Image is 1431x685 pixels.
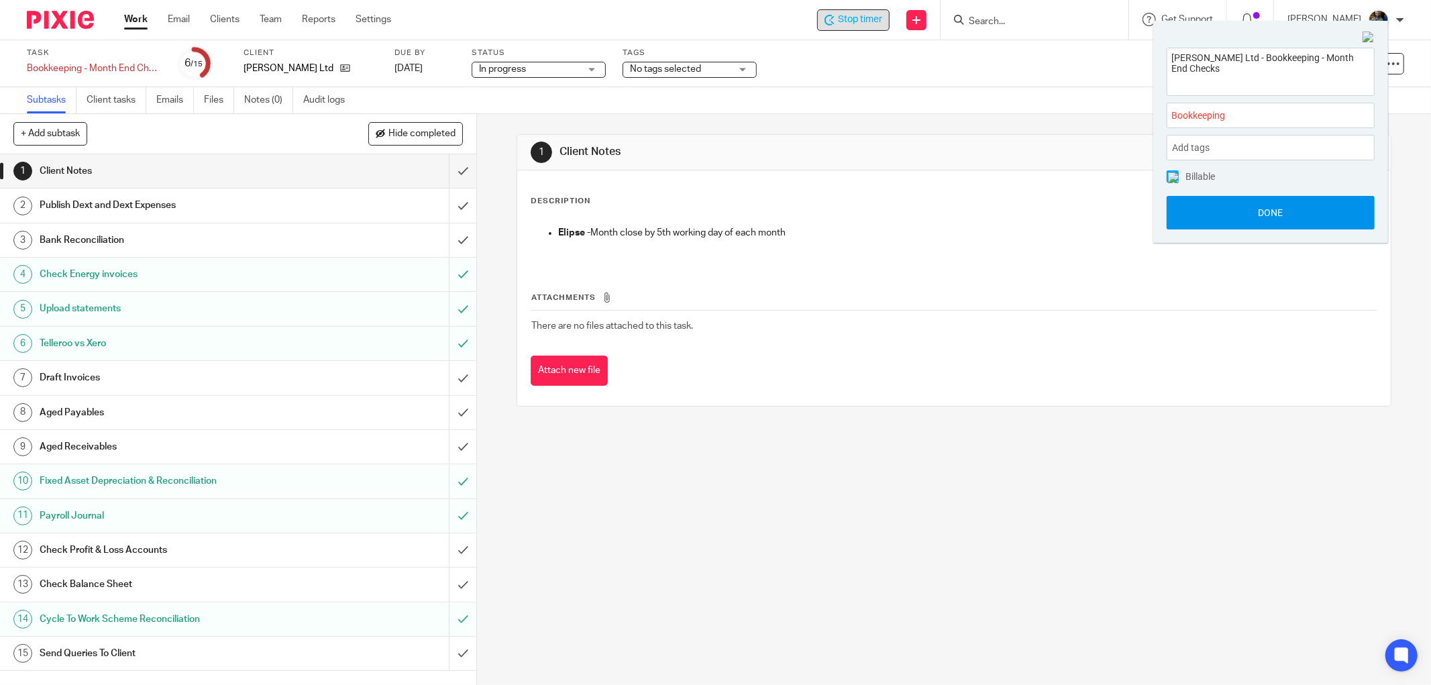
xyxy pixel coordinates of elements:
[1167,48,1374,92] textarea: [PERSON_NAME] Ltd - Bookkeeping - Month End Checks
[27,48,161,58] label: Task
[1368,9,1389,31] img: Jaskaran%20Singh.jpeg
[13,541,32,560] div: 12
[13,472,32,490] div: 10
[27,62,161,75] div: Bookkeeping - Month End Checks
[303,87,355,113] a: Audit logs
[531,142,552,163] div: 1
[210,13,240,26] a: Clients
[13,162,32,180] div: 1
[13,334,32,353] div: 6
[40,574,304,594] h1: Check Balance Sheet
[1161,15,1213,24] span: Get Support
[13,122,87,145] button: + Add subtask
[244,87,293,113] a: Notes (0)
[260,13,282,26] a: Team
[558,226,1377,240] p: Month close by 5th working day of each month
[394,48,455,58] label: Due by
[27,11,94,29] img: Pixie
[168,13,190,26] a: Email
[40,540,304,560] h1: Check Profit & Loss Accounts
[531,321,693,331] span: There are no files attached to this task.
[13,507,32,525] div: 11
[531,356,608,386] button: Attach new file
[244,48,378,58] label: Client
[817,9,890,31] div: Bolin Webb Ltd - Bookkeeping - Month End Checks
[13,231,32,250] div: 3
[40,506,304,526] h1: Payroll Journal
[40,368,304,388] h1: Draft Invoices
[1172,138,1216,158] span: Add tags
[558,228,590,238] strong: Elipse -
[560,145,983,159] h1: Client Notes
[1167,103,1375,128] div: Project: Bookkeeping
[40,643,304,664] h1: Send Queries To Client
[191,60,203,68] small: /15
[302,13,335,26] a: Reports
[40,333,304,354] h1: Telleroo vs Xero
[356,13,391,26] a: Settings
[40,264,304,284] h1: Check Energy invoices
[1185,172,1215,181] span: Billable
[27,87,76,113] a: Subtasks
[13,403,32,422] div: 8
[156,87,194,113] a: Emails
[87,87,146,113] a: Client tasks
[623,48,757,58] label: Tags
[1171,109,1340,123] span: Bookkeeping
[40,299,304,319] h1: Upload statements
[13,575,32,594] div: 13
[40,437,304,457] h1: Aged Receivables
[967,16,1088,28] input: Search
[40,230,304,250] h1: Bank Reconciliation
[531,196,590,207] p: Description
[40,403,304,423] h1: Aged Payables
[1167,196,1375,229] button: Done
[185,56,203,71] div: 6
[630,64,701,74] span: No tags selected
[40,195,304,215] h1: Publish Dext and Dext Expenses
[1168,172,1179,183] img: checked.png
[472,48,606,58] label: Status
[13,644,32,663] div: 15
[13,610,32,629] div: 14
[394,64,423,73] span: [DATE]
[479,64,526,74] span: In progress
[40,471,304,491] h1: Fixed Asset Depreciation & Reconciliation
[204,87,234,113] a: Files
[1287,13,1361,26] p: [PERSON_NAME]
[124,13,148,26] a: Work
[838,13,882,27] span: Stop timer
[13,197,32,215] div: 2
[13,368,32,387] div: 7
[13,300,32,319] div: 5
[244,62,333,75] p: [PERSON_NAME] Ltd
[388,129,456,140] span: Hide completed
[1363,32,1375,44] img: Close
[13,265,32,284] div: 4
[368,122,463,145] button: Hide completed
[40,161,304,181] h1: Client Notes
[40,609,304,629] h1: Cycle To Work Scheme Reconciliation
[13,437,32,456] div: 9
[531,294,596,301] span: Attachments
